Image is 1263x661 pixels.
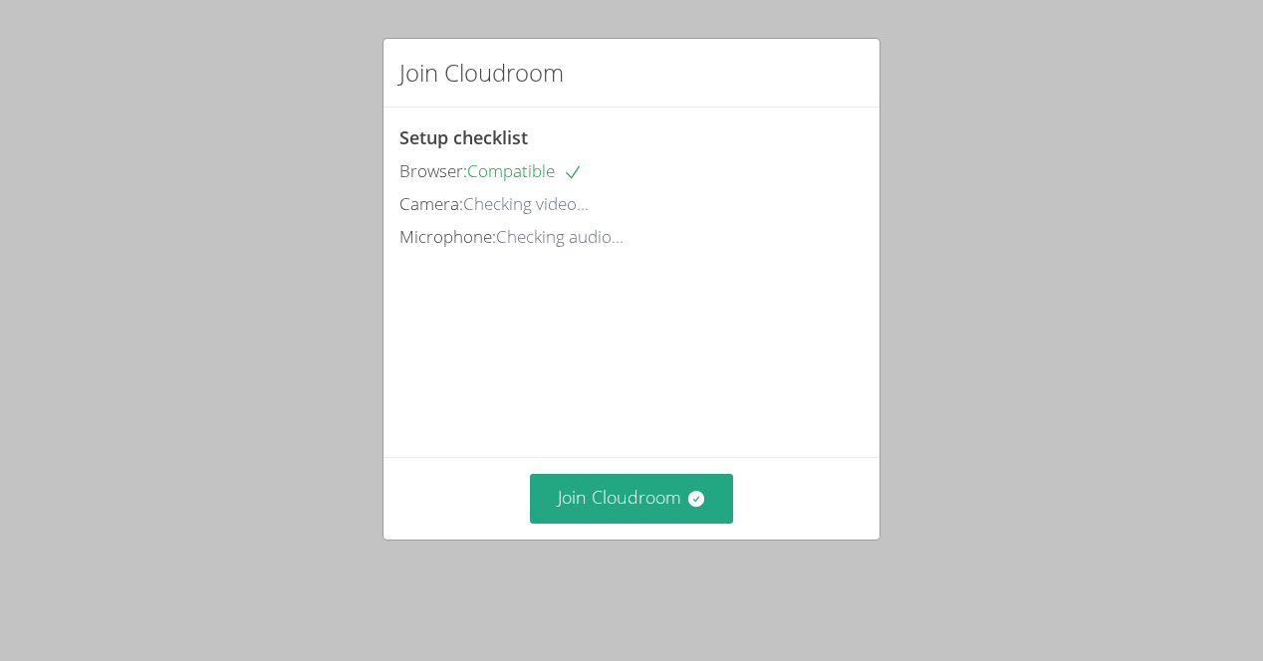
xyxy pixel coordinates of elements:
[399,225,496,248] span: Microphone:
[399,55,564,91] h2: Join Cloudroom
[463,192,589,215] span: Checking video...
[467,159,583,182] span: Compatible
[399,125,528,149] span: Setup checklist
[530,474,734,523] button: Join Cloudroom
[496,225,624,248] span: Checking audio...
[399,192,463,215] span: Camera:
[399,159,467,182] span: Browser:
